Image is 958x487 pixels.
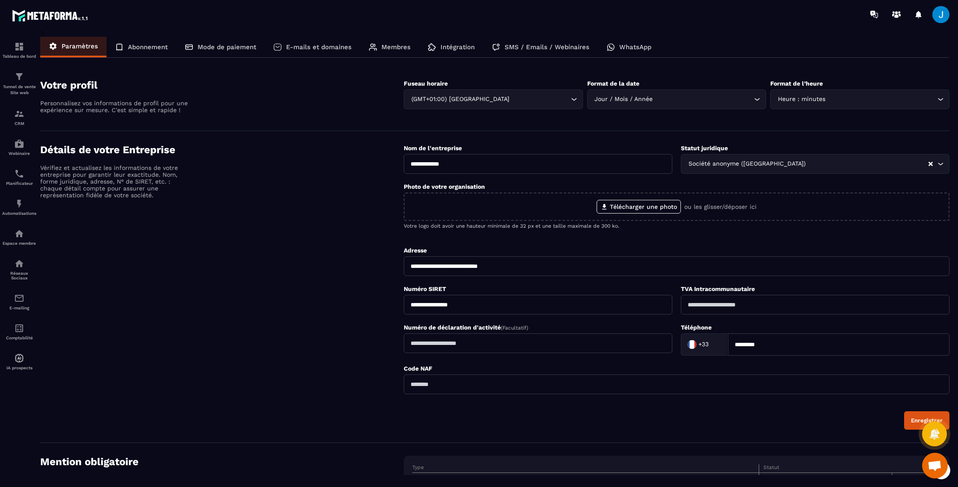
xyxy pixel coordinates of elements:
[404,89,583,109] div: Search for option
[911,417,943,424] div: Enregistrer
[2,121,36,126] p: CRM
[2,65,36,102] a: formationformationTunnel de vente Site web
[14,71,24,82] img: formation
[404,247,427,254] label: Adresse
[404,285,446,292] label: Numéro SIRET
[12,8,89,23] img: logo
[2,287,36,317] a: emailemailE-mailing
[587,89,766,109] div: Search for option
[14,229,24,239] img: automations
[698,340,709,349] span: +33
[511,95,569,104] input: Search for option
[14,323,24,333] img: accountant
[2,306,36,310] p: E-mailing
[681,145,728,151] label: Statut juridique
[2,192,36,222] a: automationsautomationsAutomatisations
[683,336,701,353] img: Country Flag
[14,258,24,269] img: social-network
[776,95,827,104] span: Heure : minutes
[40,164,190,199] p: Vérifiez et actualisez les informations de votre entreprise pour garantir leur exactitude. Nom, f...
[684,203,757,210] p: ou les glisser/déposer ici
[14,139,24,149] img: automations
[2,132,36,162] a: automationsautomationsWebinaire
[710,338,719,351] input: Search for option
[40,144,404,156] h4: Détails de votre Entreprise
[381,43,411,51] p: Membres
[14,42,24,52] img: formation
[827,95,935,104] input: Search for option
[2,151,36,156] p: Webinaire
[404,365,432,372] label: Code NAF
[2,162,36,192] a: schedulerschedulerPlanificateur
[2,211,36,216] p: Automatisations
[759,464,892,473] th: Statut
[505,43,589,51] p: SMS / Emails / Webinaires
[14,199,24,209] img: automations
[198,43,256,51] p: Mode de paiement
[40,79,404,91] h4: Votre profil
[14,109,24,119] img: formation
[686,159,807,169] span: Société anonyme ([GEOGRAPHIC_DATA])
[14,293,24,303] img: email
[681,285,755,292] label: TVA Intracommunautaire
[2,222,36,252] a: automationsautomationsEspace membre
[655,95,752,104] input: Search for option
[404,223,949,229] p: Votre logo doit avoir une hauteur minimale de 32 px et une taille maximale de 300 ko.
[2,35,36,65] a: formationformationTableau de bord
[128,43,168,51] p: Abonnement
[501,325,528,331] span: (Facultatif)
[587,80,639,87] label: Format de la date
[807,159,928,169] input: Search for option
[681,333,728,356] div: Search for option
[928,161,933,167] button: Clear Selected
[619,43,651,51] p: WhatsApp
[681,154,949,174] div: Search for option
[62,42,98,50] p: Paramètres
[2,181,36,186] p: Planificateur
[2,102,36,132] a: formationformationCRM
[770,80,823,87] label: Format de l’heure
[2,54,36,59] p: Tableau de bord
[593,95,655,104] span: Jour / Mois / Année
[2,252,36,287] a: social-networksocial-networkRéseaux Sociaux
[2,336,36,340] p: Comptabilité
[40,100,190,113] p: Personnalisez vos informations de profil pour une expérience sur mesure. C'est simple et rapide !
[404,324,528,331] label: Numéro de déclaration d'activité
[14,169,24,179] img: scheduler
[40,456,404,468] h4: Mention obligatoire
[2,271,36,280] p: Réseaux Sociaux
[286,43,352,51] p: E-mails et domaines
[904,411,949,430] button: Enregistrer
[404,80,448,87] label: Fuseau horaire
[2,317,36,347] a: accountantaccountantComptabilité
[597,200,681,214] label: Télécharger une photo
[441,43,475,51] p: Intégration
[770,89,949,109] div: Search for option
[412,464,759,473] th: Type
[681,324,712,331] label: Téléphone
[404,183,485,190] label: Photo de votre organisation
[409,95,511,104] span: (GMT+01:00) [GEOGRAPHIC_DATA]
[2,365,36,370] p: IA prospects
[2,84,36,96] p: Tunnel de vente Site web
[404,145,462,151] label: Nom de l'entreprise
[14,353,24,363] img: automations
[2,241,36,246] p: Espace membre
[922,453,948,478] div: Ouvrir le chat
